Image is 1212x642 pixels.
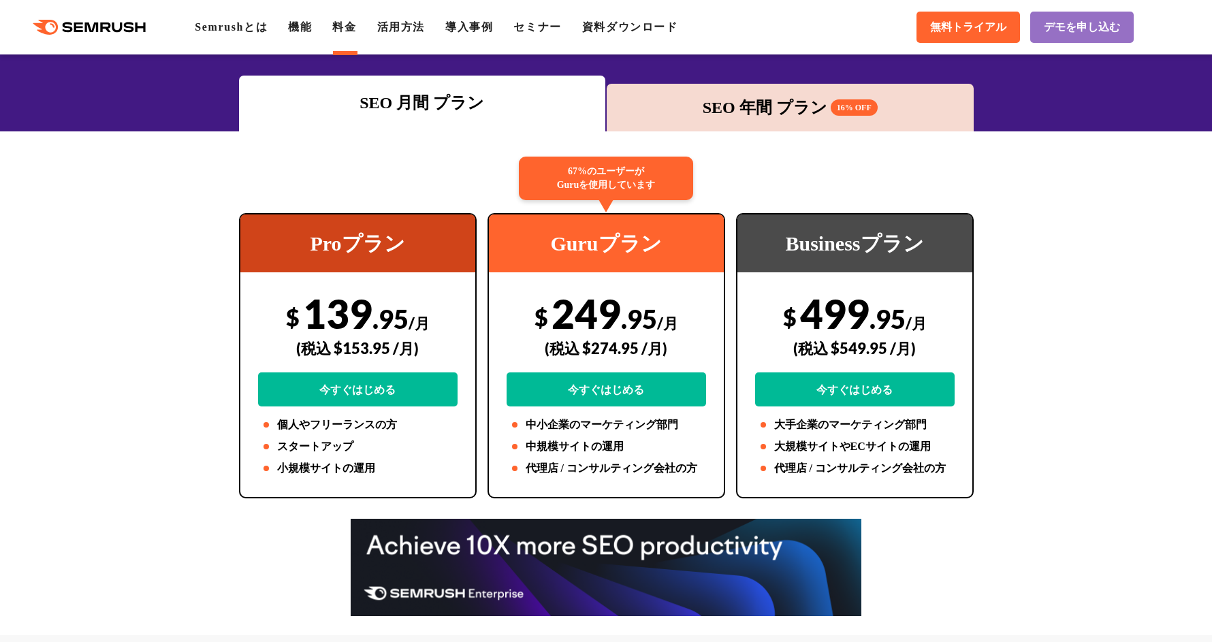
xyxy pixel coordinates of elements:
div: 249 [507,289,706,406]
div: Proプラン [240,214,475,272]
span: 16% OFF [831,99,878,116]
div: Businessプラン [737,214,972,272]
span: /月 [906,314,927,332]
li: 大手企業のマーケティング部門 [755,417,955,433]
span: デモを申し込む [1044,20,1120,35]
div: 67%のユーザーが Guruを使用しています [519,157,693,200]
a: 機能 [288,21,312,33]
span: 無料トライアル [930,20,1006,35]
a: 資料ダウンロード [582,21,678,33]
div: SEO 年間 プラン [613,95,967,120]
span: $ [286,303,300,331]
span: .95 [870,303,906,334]
a: 今すぐはじめる [507,372,706,406]
div: 139 [258,289,458,406]
li: 代理店 / コンサルティング会社の方 [755,460,955,477]
a: デモを申し込む [1030,12,1134,43]
li: 中小企業のマーケティング部門 [507,417,706,433]
a: 導入事例 [445,21,493,33]
span: $ [783,303,797,331]
a: 無料トライアル [916,12,1020,43]
a: 今すぐはじめる [258,372,458,406]
div: SEO 月間 プラン [246,91,599,115]
span: .95 [372,303,409,334]
span: /月 [657,314,678,332]
a: 料金 [332,21,356,33]
li: 小規模サイトの運用 [258,460,458,477]
div: (税込 $549.95 /月) [755,324,955,372]
li: 大規模サイトやECサイトの運用 [755,438,955,455]
div: Guruプラン [489,214,724,272]
li: 個人やフリーランスの方 [258,417,458,433]
a: セミナー [513,21,561,33]
li: スタートアップ [258,438,458,455]
div: 499 [755,289,955,406]
span: .95 [621,303,657,334]
span: $ [535,303,548,331]
a: 今すぐはじめる [755,372,955,406]
a: 活用方法 [377,21,425,33]
a: Semrushとは [195,21,268,33]
div: (税込 $153.95 /月) [258,324,458,372]
li: 中規模サイトの運用 [507,438,706,455]
div: (税込 $274.95 /月) [507,324,706,372]
span: /月 [409,314,430,332]
li: 代理店 / コンサルティング会社の方 [507,460,706,477]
